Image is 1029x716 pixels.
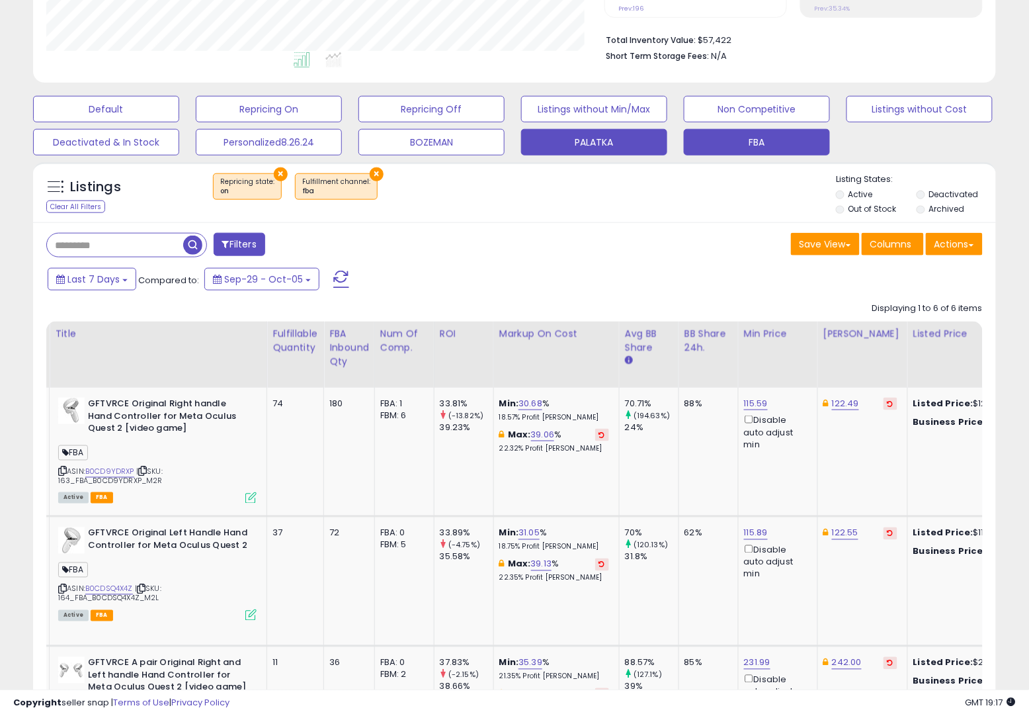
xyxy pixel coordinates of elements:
[913,545,986,558] b: Business Price:
[448,540,480,551] small: (-4.75%)
[499,444,609,453] p: 22.32% Profit [PERSON_NAME]
[380,410,424,422] div: FBM: 6
[521,129,667,156] button: PALATKA
[815,5,850,13] small: Prev: 35.34%
[380,327,429,355] div: Num of Comp.
[91,492,113,504] span: FBA
[913,327,1028,341] div: Listed Price
[913,398,1023,410] div: $122.49
[272,527,313,539] div: 37
[926,233,983,255] button: Actions
[138,274,199,287] span: Compared to:
[913,527,973,539] b: Listed Price:
[625,327,673,355] div: Avg BB Share
[928,203,964,214] label: Archived
[214,233,265,256] button: Filters
[518,656,542,670] a: 35.39
[913,675,986,688] b: Business Price:
[744,656,770,670] a: 231.99
[380,539,424,551] div: FBM: 5
[499,429,609,453] div: %
[606,31,973,47] li: $57,422
[220,187,274,196] div: on
[846,96,993,122] button: Listings without Cost
[518,397,542,410] a: 30.68
[966,696,1016,709] span: 2025-10-13 19:17 GMT
[625,398,679,410] div: 70.71%
[358,129,505,156] button: BOZEMAN
[58,398,257,502] div: ASIN:
[380,527,424,539] div: FBA: 0
[358,96,505,122] button: Repricing Off
[329,398,364,410] div: 180
[684,527,728,539] div: 62%
[499,559,609,583] div: %
[448,410,483,421] small: (-13.82%)
[913,397,973,410] b: Listed Price:
[499,413,609,422] p: 18.57% Profit [PERSON_NAME]
[913,527,1023,539] div: $119.91
[499,327,614,341] div: Markup on Cost
[625,527,679,539] div: 70%
[499,527,519,539] b: Min:
[380,398,424,410] div: FBA: 1
[606,34,696,46] b: Total Inventory Value:
[499,656,519,669] b: Min:
[684,129,830,156] button: FBA
[499,527,609,552] div: %
[684,657,728,669] div: 85%
[448,670,479,680] small: (-2.15%)
[440,657,493,669] div: 37.83%
[440,527,493,539] div: 33.89%
[370,167,384,181] button: ×
[440,327,488,341] div: ROI
[744,527,768,540] a: 115.89
[913,656,973,669] b: Listed Price:
[55,327,261,341] div: Title
[329,657,364,669] div: 36
[508,428,531,441] b: Max:
[380,669,424,681] div: FBM: 2
[58,584,161,604] span: | SKU: 164_FBA_B0CDSQ4X4Z_M2L
[85,467,134,478] a: B0CD9YDRXP
[508,558,531,570] b: Max:
[302,177,370,197] span: Fulfillment channel :
[499,574,609,583] p: 22.35% Profit [PERSON_NAME]
[606,50,710,62] b: Short Term Storage Fees:
[913,657,1023,669] div: $239.77
[625,355,633,367] small: Avg BB Share.
[272,327,318,355] div: Fulfillable Quantity
[836,173,996,186] p: Listing States:
[913,676,1023,688] div: $237.37
[499,657,609,682] div: %
[33,96,179,122] button: Default
[712,50,727,62] span: N/A
[744,543,807,580] div: Disable auto adjust min
[274,167,288,181] button: ×
[272,398,313,410] div: 74
[744,397,768,410] a: 115.59
[913,416,986,428] b: Business Price:
[33,129,179,156] button: Deactivated & In Stock
[634,670,662,680] small: (127.1%)
[171,696,229,709] a: Privacy Policy
[493,322,619,388] th: The percentage added to the cost of goods (COGS) that forms the calculator for Min & Max prices.
[329,327,369,369] div: FBA inbound Qty
[224,273,303,286] span: Sep-29 - Oct-05
[48,268,136,291] button: Last 7 Days
[499,672,609,682] p: 21.35% Profit [PERSON_NAME]
[204,268,319,291] button: Sep-29 - Oct-05
[91,610,113,621] span: FBA
[58,527,257,619] div: ASIN:
[88,527,249,555] b: GFTVRCE Original Left Handle Hand Controller for Meta Oculus Quest 2
[625,657,679,669] div: 88.57%
[684,398,728,410] div: 88%
[832,656,862,670] a: 242.00
[272,657,313,669] div: 11
[521,96,667,122] button: Listings without Min/Max
[70,178,121,197] h5: Listings
[196,96,342,122] button: Repricing On
[58,562,88,578] span: FBA
[58,610,89,621] span: All listings currently available for purchase on Amazon
[634,410,670,421] small: (194.63%)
